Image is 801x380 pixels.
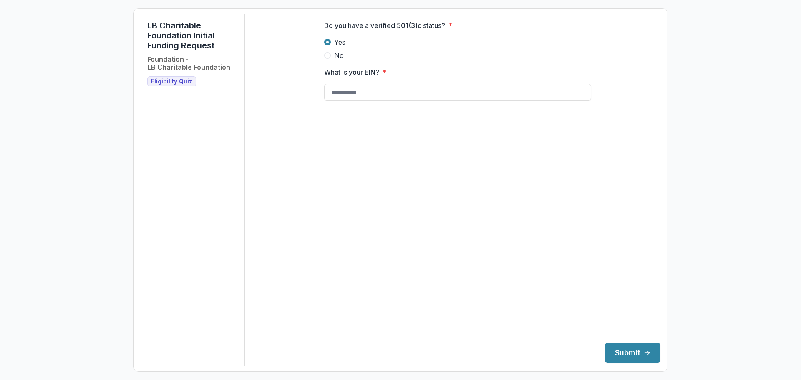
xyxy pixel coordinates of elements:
[324,67,379,77] p: What is your EIN?
[151,78,192,85] span: Eligibility Quiz
[147,55,230,71] h2: Foundation - LB Charitable Foundation
[147,20,238,50] h1: LB Charitable Foundation Initial Funding Request
[605,343,660,363] button: Submit
[334,37,345,47] span: Yes
[324,20,445,30] p: Do you have a verified 501(3)c status?
[334,50,344,60] span: No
